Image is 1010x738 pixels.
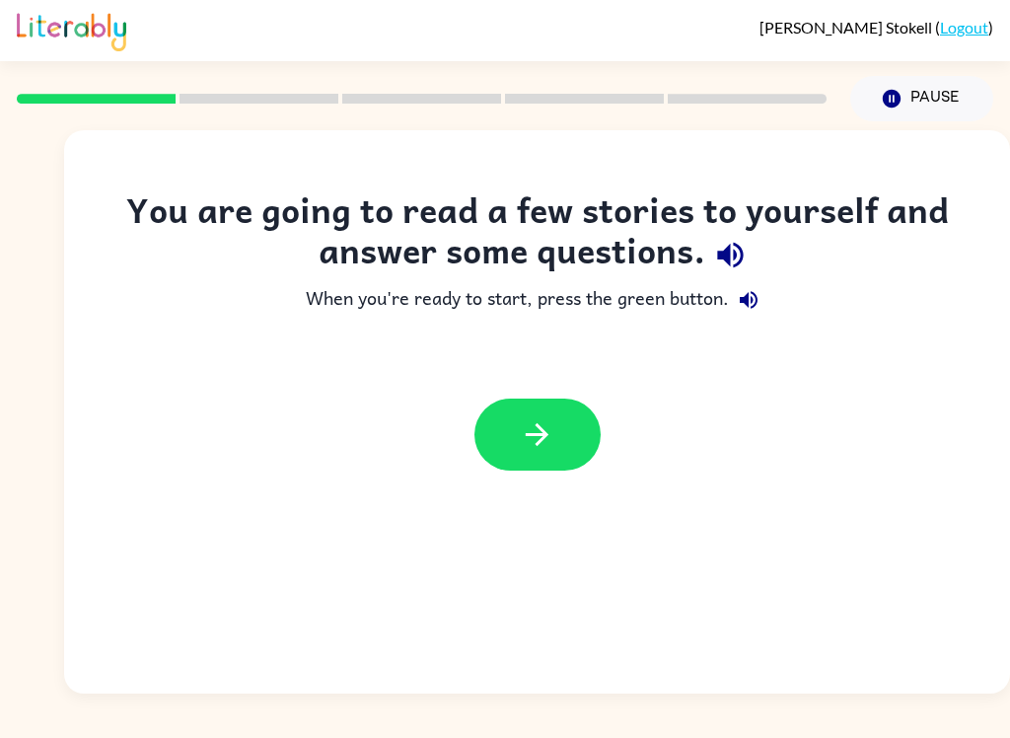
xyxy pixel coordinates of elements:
button: Pause [850,76,993,121]
a: Logout [940,18,988,37]
div: You are going to read a few stories to yourself and answer some questions. [104,189,971,280]
span: [PERSON_NAME] Stokell [759,18,935,37]
div: When you're ready to start, press the green button. [104,280,971,320]
img: Literably [17,8,126,51]
div: ( ) [759,18,993,37]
